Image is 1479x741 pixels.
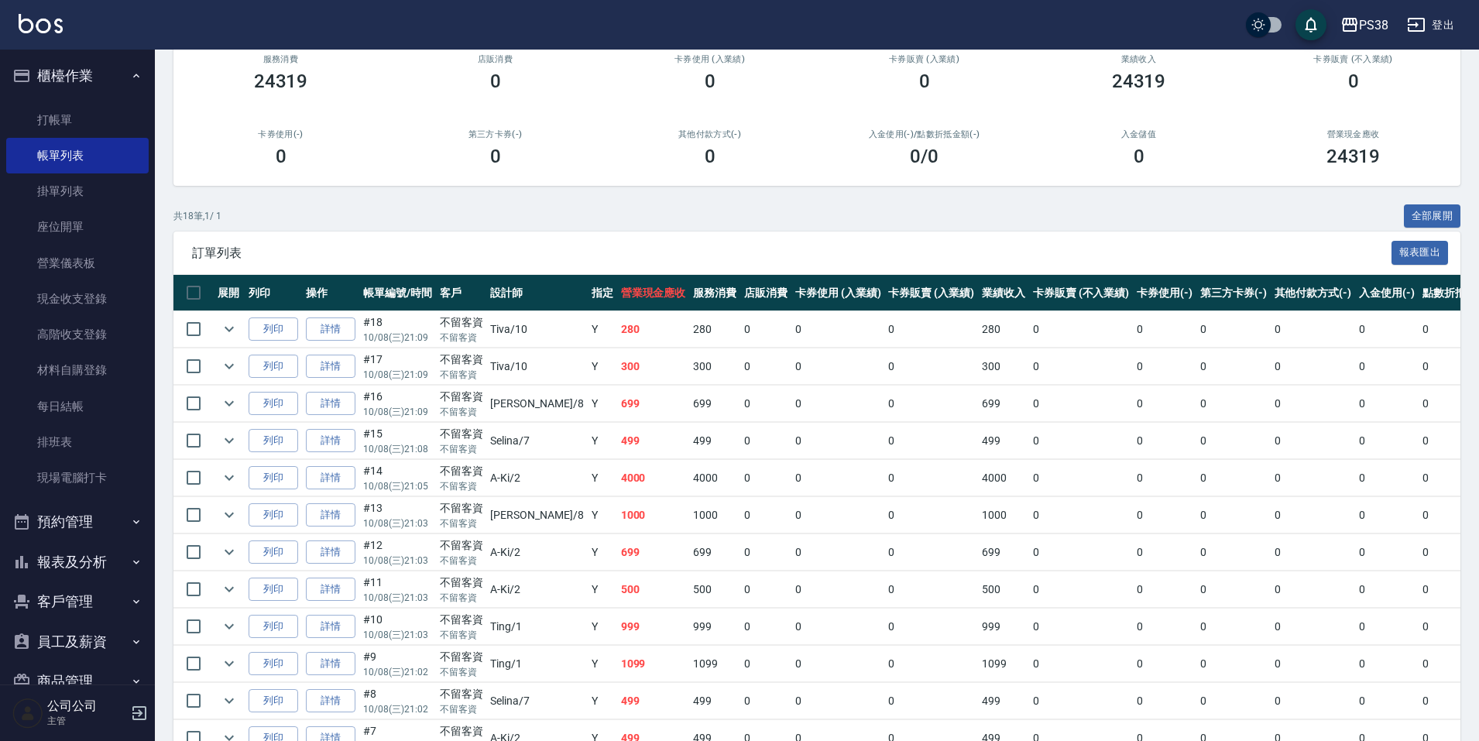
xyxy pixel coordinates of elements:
[617,348,690,385] td: 300
[249,689,298,713] button: 列印
[1196,460,1271,496] td: 0
[791,646,885,682] td: 0
[884,311,978,348] td: 0
[436,275,487,311] th: 客戶
[249,392,298,416] button: 列印
[359,423,436,459] td: #15
[740,646,791,682] td: 0
[218,615,241,638] button: expand row
[978,571,1029,608] td: 500
[359,646,436,682] td: #9
[588,348,617,385] td: Y
[884,683,978,719] td: 0
[884,460,978,496] td: 0
[884,646,978,682] td: 0
[1355,460,1419,496] td: 0
[1133,609,1196,645] td: 0
[363,331,432,345] p: 10/08 (三) 21:09
[617,275,690,311] th: 營業現金應收
[740,311,791,348] td: 0
[1029,683,1133,719] td: 0
[617,609,690,645] td: 999
[47,698,126,714] h5: 公司公司
[276,146,287,167] h3: 0
[1029,609,1133,645] td: 0
[1271,423,1356,459] td: 0
[884,497,978,533] td: 0
[249,578,298,602] button: 列印
[1196,609,1271,645] td: 0
[621,129,798,139] h2: 其他付款方式(-)
[407,129,584,139] h2: 第三方卡券(-)
[1029,571,1133,608] td: 0
[617,460,690,496] td: 4000
[1265,129,1442,139] h2: 營業現金應收
[1196,534,1271,571] td: 0
[359,534,436,571] td: #12
[218,540,241,564] button: expand row
[1133,460,1196,496] td: 0
[1391,245,1449,259] a: 報表匯出
[6,389,149,424] a: 每日結帳
[689,683,740,719] td: 499
[1271,386,1356,422] td: 0
[490,146,501,167] h3: 0
[359,348,436,385] td: #17
[884,423,978,459] td: 0
[306,466,355,490] a: 詳情
[1196,275,1271,311] th: 第三方卡券(-)
[1355,609,1419,645] td: 0
[12,698,43,729] img: Person
[1029,275,1133,311] th: 卡券販賣 (不入業績)
[910,146,939,167] h3: 0 /0
[363,591,432,605] p: 10/08 (三) 21:03
[791,683,885,719] td: 0
[440,575,483,591] div: 不留客資
[617,534,690,571] td: 699
[440,389,483,405] div: 不留客資
[440,649,483,665] div: 不留客資
[884,275,978,311] th: 卡券販賣 (入業績)
[1133,311,1196,348] td: 0
[740,534,791,571] td: 0
[1355,571,1419,608] td: 0
[1401,11,1460,39] button: 登出
[440,331,483,345] p: 不留客資
[486,534,587,571] td: A-Ki /2
[486,609,587,645] td: Ting /1
[486,423,587,459] td: Selina /7
[192,54,369,64] h3: 服務消費
[249,429,298,453] button: 列印
[791,423,885,459] td: 0
[740,571,791,608] td: 0
[978,275,1029,311] th: 業績收入
[47,714,126,728] p: 主管
[249,466,298,490] button: 列印
[249,615,298,639] button: 列印
[588,609,617,645] td: Y
[1271,609,1356,645] td: 0
[363,479,432,493] p: 10/08 (三) 21:05
[249,355,298,379] button: 列印
[440,628,483,642] p: 不留客資
[440,463,483,479] div: 不留客資
[6,622,149,662] button: 員工及薪資
[440,426,483,442] div: 不留客資
[1133,423,1196,459] td: 0
[306,578,355,602] a: 詳情
[359,683,436,719] td: #8
[689,311,740,348] td: 280
[6,102,149,138] a: 打帳單
[1029,348,1133,385] td: 0
[1359,15,1388,35] div: PS38
[1196,571,1271,608] td: 0
[689,423,740,459] td: 499
[440,591,483,605] p: 不留客資
[1029,460,1133,496] td: 0
[440,500,483,516] div: 不留客資
[689,646,740,682] td: 1099
[689,609,740,645] td: 999
[306,317,355,341] a: 詳情
[740,460,791,496] td: 0
[836,54,1013,64] h2: 卡券販賣 (入業績)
